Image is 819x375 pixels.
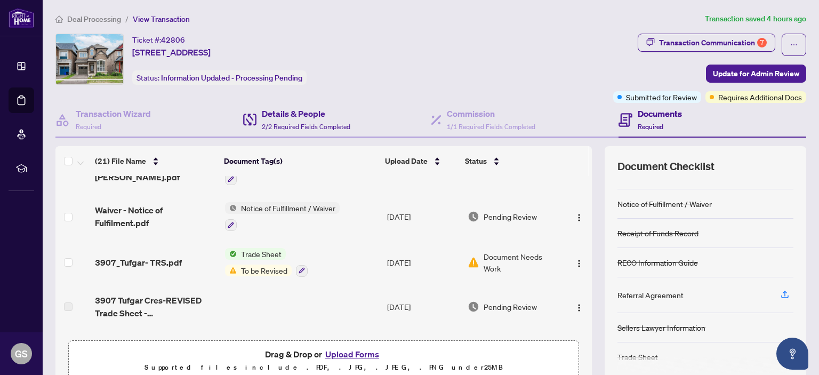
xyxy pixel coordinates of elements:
[571,254,588,271] button: Logo
[56,34,123,84] img: IMG-W12241252_1.jpg
[15,346,28,361] span: GS
[617,351,658,363] div: Trade Sheet
[95,256,182,269] span: 3907_Tufgar- TRS.pdf
[447,107,535,120] h4: Commission
[468,301,479,313] img: Document Status
[76,123,101,131] span: Required
[638,34,775,52] button: Transaction Communication7
[617,322,705,333] div: Sellers Lawyer Information
[125,13,129,25] li: /
[265,347,382,361] span: Drag & Drop or
[262,107,350,120] h4: Details & People
[91,146,220,176] th: (21) File Name
[484,211,537,222] span: Pending Review
[225,248,308,277] button: Status IconTrade SheetStatus IconTo be Revised
[237,248,286,260] span: Trade Sheet
[76,107,151,120] h4: Transaction Wizard
[468,211,479,222] img: Document Status
[484,301,537,313] span: Pending Review
[571,208,588,225] button: Logo
[225,202,237,214] img: Status Icon
[383,328,463,362] td: [DATE]
[133,14,190,24] span: View Transaction
[383,285,463,328] td: [DATE]
[55,15,63,23] span: home
[465,155,487,167] span: Status
[225,248,237,260] img: Status Icon
[95,294,216,320] span: 3907 Tufgar Cres-REVISED Trade Sheet - [PERSON_NAME] 87.pdf
[262,123,350,131] span: 2/2 Required Fields Completed
[638,123,663,131] span: Required
[381,146,460,176] th: Upload Date
[484,251,559,274] span: Document Needs Work
[617,257,698,268] div: RECO Information Guide
[225,202,340,231] button: Status IconNotice of Fulfillment / Waiver
[132,46,211,59] span: [STREET_ADDRESS]
[706,65,806,83] button: Update for Admin Review
[447,123,535,131] span: 1/1 Required Fields Completed
[617,289,684,301] div: Referral Agreement
[757,38,767,47] div: 7
[225,265,237,276] img: Status Icon
[75,361,572,374] p: Supported files include .PDF, .JPG, .JPEG, .PNG under 25 MB
[67,14,121,24] span: Deal Processing
[161,73,302,83] span: Information Updated - Processing Pending
[237,265,292,276] span: To be Revised
[9,8,34,28] img: logo
[575,304,583,312] img: Logo
[95,155,146,167] span: (21) File Name
[237,202,340,214] span: Notice of Fulfillment / Waiver
[161,35,185,45] span: 42806
[575,213,583,222] img: Logo
[322,347,382,361] button: Upload Forms
[705,13,806,25] article: Transaction saved 4 hours ago
[617,198,712,210] div: Notice of Fulfillment / Waiver
[575,259,583,268] img: Logo
[468,257,479,268] img: Document Status
[132,34,185,46] div: Ticket #:
[132,70,307,85] div: Status:
[790,41,798,49] span: ellipsis
[461,146,560,176] th: Status
[638,107,682,120] h4: Documents
[659,34,767,51] div: Transaction Communication
[571,298,588,315] button: Logo
[776,338,808,370] button: Open asap
[617,159,714,174] span: Document Checklist
[95,204,216,229] span: Waiver - Notice of Fulfilment.pdf
[220,146,381,176] th: Document Tag(s)
[383,240,463,285] td: [DATE]
[385,155,428,167] span: Upload Date
[626,91,697,103] span: Submitted for Review
[383,194,463,240] td: [DATE]
[713,65,799,82] span: Update for Admin Review
[718,91,802,103] span: Requires Additional Docs
[617,227,698,239] div: Receipt of Funds Record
